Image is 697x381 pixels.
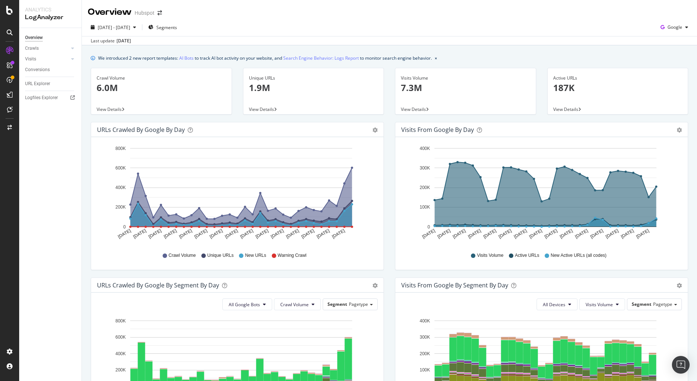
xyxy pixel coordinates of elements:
[677,127,682,133] div: gear
[123,224,126,230] text: 0
[157,10,162,15] div: arrow-right-arrow-left
[420,185,430,190] text: 200K
[677,283,682,288] div: gear
[249,81,378,94] p: 1.9M
[467,228,482,240] text: [DATE]
[148,228,162,240] text: [DATE]
[635,228,650,240] text: [DATE]
[331,228,346,240] text: [DATE]
[653,301,672,307] span: Pagetype
[25,94,76,102] a: Logfiles Explorer
[115,185,126,190] text: 400K
[115,367,126,373] text: 200K
[115,165,126,171] text: 600K
[117,228,132,240] text: [DATE]
[179,54,194,62] a: AI Bots
[401,75,530,81] div: Visits Volume
[574,228,589,240] text: [DATE]
[327,301,347,307] span: Segment
[515,252,539,259] span: Active URLs
[551,252,606,259] span: New Active URLs (all codes)
[207,252,233,259] span: Unique URLs
[224,228,239,240] text: [DATE]
[115,351,126,356] text: 400K
[632,301,651,307] span: Segment
[283,54,359,62] a: Search Engine Behavior: Logs Report
[254,228,269,240] text: [DATE]
[427,224,430,230] text: 0
[97,282,219,289] div: URLs Crawled by Google By Segment By Day
[117,38,131,44] div: [DATE]
[579,298,625,310] button: Visits Volume
[249,106,274,112] span: View Details
[249,75,378,81] div: Unique URLs
[115,318,126,324] text: 800K
[97,106,122,112] span: View Details
[658,21,691,33] button: Google
[401,282,508,289] div: Visits from Google By Segment By Day
[452,228,467,240] text: [DATE]
[209,228,223,240] text: [DATE]
[25,45,39,52] div: Crawls
[433,53,439,63] button: close banner
[553,75,683,81] div: Active URLs
[401,143,679,245] svg: A chart.
[25,94,58,102] div: Logfiles Explorer
[482,228,497,240] text: [DATE]
[25,6,76,13] div: Analytics
[372,283,378,288] div: gear
[421,228,436,240] text: [DATE]
[25,45,69,52] a: Crawls
[372,127,378,133] div: gear
[97,143,374,245] svg: A chart.
[88,6,132,18] div: Overview
[553,106,578,112] span: View Details
[97,75,226,81] div: Crawl Volume
[88,21,139,33] button: [DATE] - [DATE]
[91,54,688,62] div: info banner
[528,228,543,240] text: [DATE]
[25,55,36,63] div: Visits
[25,34,43,42] div: Overview
[98,54,432,62] div: We introduced 2 new report templates: to track AI bot activity on your website, and to monitor se...
[589,228,604,240] text: [DATE]
[420,165,430,171] text: 300K
[135,9,155,17] div: Hubspot
[437,228,451,240] text: [DATE]
[420,146,430,151] text: 400K
[25,66,50,74] div: Conversions
[605,228,620,240] text: [DATE]
[25,13,76,22] div: LogAnalyzer
[301,228,315,240] text: [DATE]
[420,335,430,340] text: 300K
[513,228,528,240] text: [DATE]
[401,126,474,133] div: Visits from Google by day
[620,228,635,240] text: [DATE]
[222,298,272,310] button: All Google Bots
[544,228,558,240] text: [DATE]
[25,34,76,42] a: Overview
[145,21,180,33] button: Segments
[274,298,321,310] button: Crawl Volume
[553,81,683,94] p: 187K
[349,301,368,307] span: Pagetype
[285,228,300,240] text: [DATE]
[97,81,226,94] p: 6.0M
[245,252,266,259] span: New URLs
[420,351,430,356] text: 200K
[278,252,306,259] span: Warning Crawl
[156,24,177,31] span: Segments
[280,301,309,308] span: Crawl Volume
[194,228,208,240] text: [DATE]
[498,228,513,240] text: [DATE]
[477,252,503,259] span: Visits Volume
[401,81,530,94] p: 7.3M
[239,228,254,240] text: [DATE]
[586,301,613,308] span: Visits Volume
[169,252,196,259] span: Crawl Volume
[537,298,578,310] button: All Devices
[25,80,50,88] div: URL Explorer
[115,146,126,151] text: 800K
